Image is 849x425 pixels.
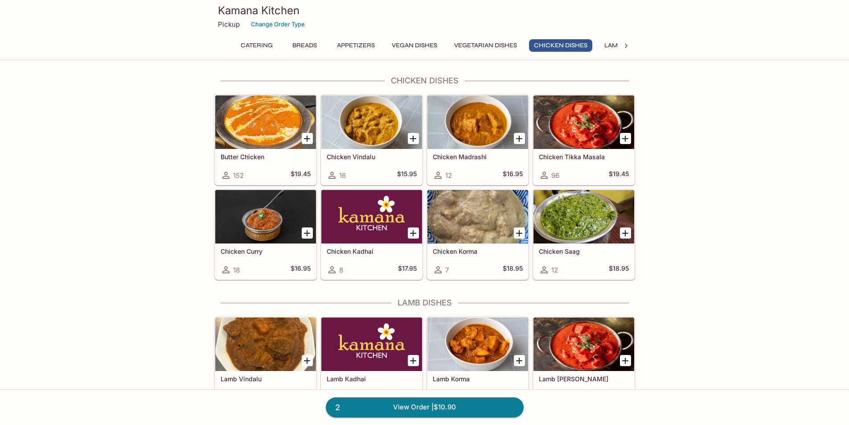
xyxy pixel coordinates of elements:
h5: Lamb Vindalu [221,375,311,383]
span: 12 [551,266,558,274]
button: Catering [236,39,278,52]
div: Chicken Madrashi [427,95,528,149]
button: Add Chicken Curry [302,227,313,239]
h5: $16.95 [291,264,311,275]
div: Lamb Korma [427,318,528,371]
a: Lamb Kadhai2$19.95 [321,317,422,407]
h5: Lamb Korma [433,375,523,383]
span: 2 [330,401,345,414]
a: Chicken Saag12$18.95 [533,190,635,280]
a: Chicken Madrashi12$16.95 [427,95,529,185]
span: 96 [551,171,559,180]
button: Vegetarian Dishes [449,39,522,52]
div: Chicken Saag [533,190,634,243]
h5: Butter Chicken [221,153,311,161]
h5: Lamb Kadhai [327,375,417,383]
h5: Chicken Korma [433,248,523,255]
span: 7 [445,266,449,274]
button: Change Order Type [247,17,309,31]
div: Lamb Vindalu [215,318,316,371]
a: Lamb Korma17$20.95 [427,317,529,407]
div: Lamb Kadhai [321,318,422,371]
a: Butter Chicken152$19.45 [215,95,316,185]
a: Chicken Kadhai8$17.95 [321,190,422,280]
span: 152 [233,171,244,180]
div: Butter Chicken [215,95,316,149]
button: Add Lamb Tikka Masala [620,355,631,366]
a: Chicken Korma7$18.95 [427,190,529,280]
button: Add Chicken Tikka Masala [620,133,631,144]
h5: Chicken Vindalu [327,153,417,161]
span: 8 [339,266,343,274]
button: Add Chicken Madrashi [514,133,525,144]
button: Breads [285,39,325,52]
h3: Kamana Kitchen [218,4,632,17]
p: Pickup [218,20,240,29]
h5: Chicken Curry [221,248,311,255]
h5: Chicken Madrashi [433,153,523,161]
button: Add Butter Chicken [302,133,313,144]
a: Chicken Tikka Masala96$19.45 [533,95,635,185]
a: Chicken Curry18$16.95 [215,190,316,280]
button: Add Lamb Vindalu [302,355,313,366]
div: Chicken Korma [427,190,528,243]
h4: Lamb Dishes [214,298,635,308]
button: Add Chicken Saag [620,227,631,239]
button: Lamb Dishes [599,39,650,52]
button: Appetizers [332,39,380,52]
h5: $19.45 [609,170,629,181]
a: Lamb [PERSON_NAME]24$20.95 [533,317,635,407]
a: 2View Order |$10.90 [326,397,524,417]
h5: $19.45 [291,170,311,181]
span: 18 [233,266,240,274]
button: Add Chicken Korma [514,227,525,239]
a: Chicken Vindalu16$15.95 [321,95,422,185]
h5: $16.95 [503,170,523,181]
div: Chicken Curry [215,190,316,243]
button: Add Chicken Kadhai [408,227,419,239]
button: Add Chicken Vindalu [408,133,419,144]
button: Vegan Dishes [387,39,442,52]
h5: Chicken Kadhai [327,248,417,255]
h5: $18.95 [503,264,523,275]
span: 12 [445,171,452,180]
h5: Chicken Tikka Masala [539,153,629,161]
button: Chicken Dishes [529,39,592,52]
h5: $17.95 [398,264,417,275]
span: 16 [339,171,346,180]
div: Chicken Vindalu [321,95,422,149]
div: Chicken Kadhai [321,190,422,243]
h5: $18.95 [609,264,629,275]
h5: Lamb [PERSON_NAME] [539,375,629,383]
div: Chicken Tikka Masala [533,95,634,149]
h4: Chicken Dishes [214,76,635,86]
a: Lamb Vindalu18$18.95 [215,317,316,407]
div: Lamb Tikka Masala [533,318,634,371]
h5: Chicken Saag [539,248,629,255]
button: Add Lamb Kadhai [408,355,419,366]
h5: $15.95 [397,170,417,181]
button: Add Lamb Korma [514,355,525,366]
